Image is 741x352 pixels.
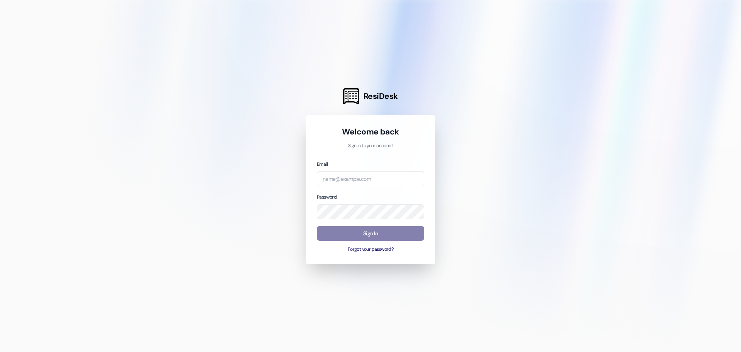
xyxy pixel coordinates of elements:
label: Password [317,194,337,200]
p: Sign in to your account [317,143,424,150]
label: Email [317,161,328,167]
button: Forgot your password? [317,246,424,253]
button: Sign In [317,226,424,241]
input: name@example.com [317,171,424,186]
img: ResiDesk Logo [343,88,359,104]
span: ResiDesk [364,91,398,102]
h1: Welcome back [317,126,424,137]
